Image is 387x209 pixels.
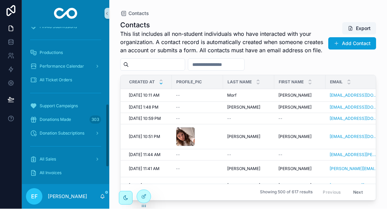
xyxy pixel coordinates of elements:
h1: Contacts [120,20,325,30]
span: [PERSON_NAME] [278,166,312,172]
span: [PERSON_NAME] [278,134,312,140]
a: -- [176,93,219,98]
a: [EMAIL_ADDRESS][DOMAIN_NAME] [330,105,378,110]
a: [DATE] 10:11 AM [129,93,168,98]
span: -- [176,116,180,122]
a: [DATE] 11:39 AM [129,183,168,189]
span: EF [31,193,38,201]
a: [PERSON_NAME][DOMAIN_NAME][EMAIL_ADDRESS][PERSON_NAME][DOMAIN_NAME] [330,183,378,189]
span: -- [278,152,282,158]
a: -- [176,166,219,172]
span: All Checkout Sessions [40,184,82,190]
span: Email [330,80,343,85]
span: -- [227,116,231,122]
a: Performance Calendar [26,60,105,73]
a: [EMAIL_ADDRESS][DOMAIN_NAME] [330,93,378,98]
span: [PERSON_NAME] [227,134,260,140]
span: [DATE] 10:59 PM [129,116,161,122]
span: Performance Calendar [40,64,84,69]
span: -- [176,93,180,98]
span: [DATE] 11:44 AM [129,152,161,158]
a: [EMAIL_ADDRESS][PERSON_NAME][DOMAIN_NAME] [330,152,378,158]
span: Showing 500 of 617 results [260,190,313,195]
a: [EMAIL_ADDRESS][DOMAIN_NAME] [330,134,378,140]
a: [PERSON_NAME] [278,166,321,172]
a: [PERSON_NAME] [227,105,270,110]
a: -- [278,152,321,158]
a: Donations Made303 [26,114,105,126]
span: -- [278,116,282,122]
a: [DATE] 10:51 PM [129,134,168,140]
a: [DATE] 10:59 PM [129,116,168,122]
div: scrollable content [22,27,109,184]
a: [PERSON_NAME] [227,166,270,172]
a: [EMAIL_ADDRESS][DOMAIN_NAME] [330,116,378,122]
img: App logo [54,8,78,19]
a: [DATE] 11:41 AM [129,166,168,172]
span: Support Campaigns [40,103,78,109]
a: -- [227,116,270,122]
span: Profile_pic [176,80,202,85]
a: All Ticket Orders [26,74,105,86]
span: [DATE] 11:41 AM [129,166,160,172]
div: 303 [89,116,101,124]
span: This list includes all non-student individuals who have interacted with your organization. A cont... [120,30,325,55]
span: Last Name [227,80,252,85]
button: Next [348,187,368,198]
span: All Ticket Orders [40,78,72,83]
a: Donation Subscriptions [26,127,105,140]
button: Add Contact [328,38,376,50]
span: All Invoices [40,170,61,176]
a: Support Campaigns [26,100,105,112]
a: [PERSON_NAME] [278,134,321,140]
a: [PERSON_NAME][EMAIL_ADDRESS][PERSON_NAME][DOMAIN_NAME] [330,166,378,172]
a: -- [176,105,219,110]
span: -- [176,166,180,172]
span: -- [176,105,180,110]
a: All Sales [26,153,105,166]
span: -- [176,152,180,158]
span: Created at [129,80,155,85]
p: [PERSON_NAME] [48,193,87,200]
a: [PERSON_NAME] [278,183,321,189]
a: -- [176,152,219,158]
span: [PERSON_NAME] [278,93,312,98]
span: Morf [227,93,236,98]
span: Donations Made [40,117,71,123]
a: [DATE] 11:44 AM [129,152,168,158]
a: Productions [26,47,105,59]
span: [DATE] 1:48 PM [129,105,158,110]
a: -- [176,183,219,189]
a: [PERSON_NAME] [278,105,321,110]
a: [PERSON_NAME] [278,93,321,98]
span: Contacts [128,10,149,17]
a: Contacts [120,10,149,17]
a: -- [227,152,270,158]
span: -- [227,152,231,158]
a: -- [176,116,219,122]
span: -- [176,183,180,189]
a: [PERSON_NAME] [227,134,270,140]
span: [DATE] 11:39 AM [129,183,160,189]
a: -- [278,116,321,122]
span: First Name [279,80,304,85]
span: [PERSON_NAME] [278,183,312,189]
span: [PERSON_NAME] [227,183,260,189]
span: Donation Subscriptions [40,131,84,136]
a: [DATE] 1:48 PM [129,105,168,110]
button: Export [342,23,376,35]
span: [PERSON_NAME] [227,166,260,172]
a: All Checkout Sessions [26,181,105,193]
span: Productions [40,50,63,56]
a: Morf [227,93,270,98]
span: [PERSON_NAME] [278,105,312,110]
span: [DATE] 10:51 PM [129,134,160,140]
